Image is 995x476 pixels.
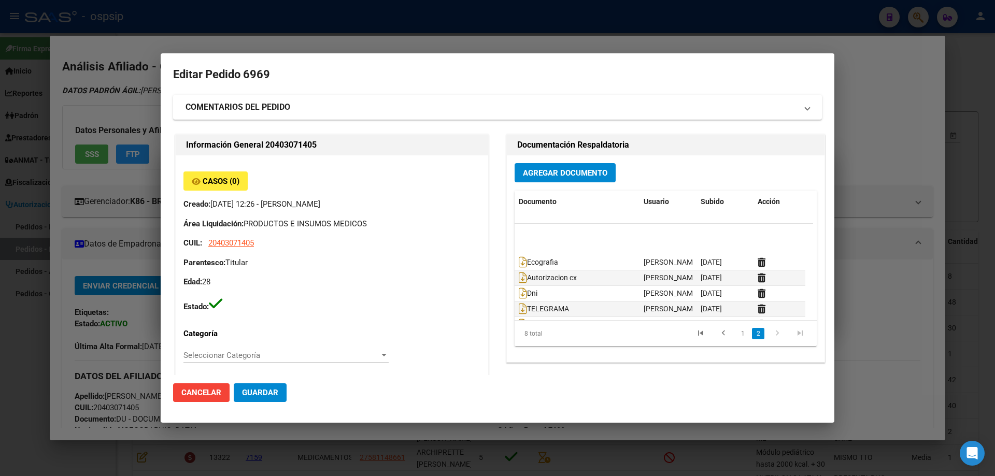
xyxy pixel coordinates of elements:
p: [DATE] 12:26 - [PERSON_NAME] [183,198,480,210]
button: Agregar Documento [515,163,616,182]
p: 28 [183,276,480,288]
a: 2 [752,328,764,339]
span: Usuario [644,197,669,206]
a: 1 [736,328,749,339]
a: go to last page [790,328,810,339]
span: [DATE] [701,305,722,313]
span: Guardar [242,388,278,397]
strong: Creado: [183,199,210,209]
a: go to next page [767,328,787,339]
span: Cancelar [181,388,221,397]
button: Guardar [234,383,287,402]
span: Casos (0) [203,177,239,186]
p: Titular [183,257,480,269]
h2: Documentación Respaldatoria [517,139,814,151]
span: [PERSON_NAME] [644,273,699,282]
div: 8 total [515,321,574,347]
span: Agregar Documento [523,168,607,178]
div: Open Intercom Messenger [960,441,985,466]
a: go to previous page [714,328,733,339]
a: go to first page [691,328,710,339]
p: Categoría [183,328,273,340]
span: 20403071405 [208,238,254,248]
span: Ecografia [519,258,558,267]
li: page 2 [750,325,766,342]
span: [DATE] [701,289,722,297]
span: Seleccionar Categoría [183,351,379,360]
strong: CUIL: [183,238,202,248]
span: [PERSON_NAME] [644,289,699,297]
datatable-header-cell: Acción [754,191,805,213]
span: [PERSON_NAME] [644,305,699,313]
span: Documento [519,197,557,206]
span: Dni [519,290,537,298]
strong: Parentesco: [183,258,225,267]
strong: COMENTARIOS DEL PEDIDO [186,101,290,113]
datatable-header-cell: Subido [696,191,754,213]
button: Cancelar [173,383,230,402]
span: [PERSON_NAME] [644,258,699,266]
p: PRODUCTOS E INSUMOS MEDICOS [183,218,480,230]
mat-expansion-panel-header: COMENTARIOS DEL PEDIDO [173,95,822,120]
span: [DATE] [701,273,722,282]
span: [DATE] [701,258,722,266]
datatable-header-cell: Documento [515,191,639,213]
span: TELEGRAMA [519,305,569,313]
h2: Información General 20403071405 [186,139,478,151]
span: Acción [758,197,780,206]
strong: Edad: [183,277,202,286]
button: Casos (0) [183,171,248,191]
strong: Estado: [183,302,209,311]
li: page 1 [735,325,750,342]
span: Subido [701,197,724,206]
strong: Área Liquidación: [183,219,244,228]
datatable-header-cell: Usuario [639,191,696,213]
h2: Editar Pedido 6969 [173,65,822,84]
span: Autorizacion cx [519,274,577,282]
